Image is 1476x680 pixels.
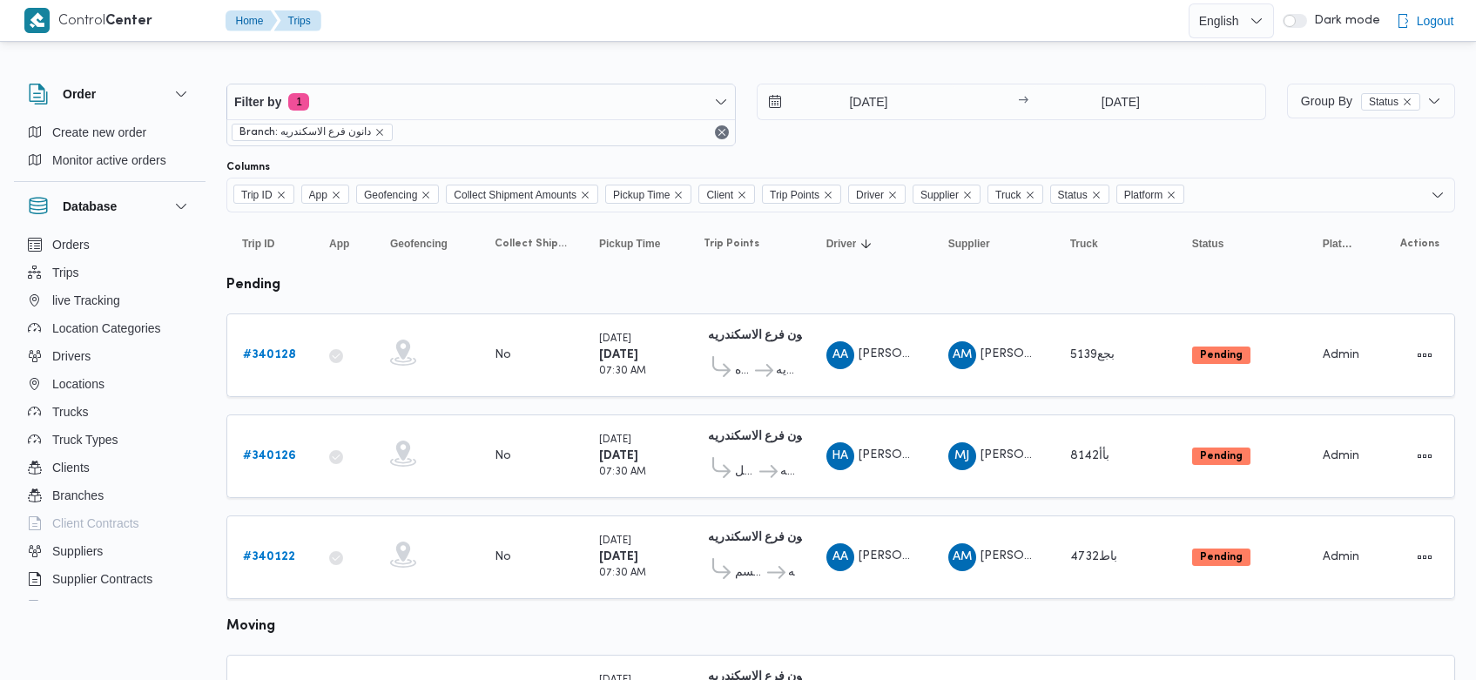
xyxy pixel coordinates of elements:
[52,150,166,171] span: Monitor active orders
[495,237,568,251] span: Collect Shipment Amounts
[243,551,295,562] b: # 340122
[52,234,90,255] span: Orders
[21,231,199,259] button: Orders
[948,442,976,470] div: Muhammad Jmuaah Dsaoqai Bsaioni
[63,84,96,104] h3: Order
[987,185,1043,204] span: Truck
[1369,94,1398,110] span: Status
[52,122,146,143] span: Create new order
[309,185,327,205] span: App
[941,230,1046,258] button: Supplier
[599,349,638,360] b: [DATE]
[599,569,646,578] small: 07:30 AM
[1091,190,1102,200] button: Remove Status from selection in this group
[788,562,795,583] span: دانون فرع الاسكندريه
[241,185,273,205] span: Trip ID
[243,450,296,461] b: # 340126
[1301,94,1420,108] span: Group By Status
[826,543,854,571] div: Ahmad Alsaid Rmdhan Alsaid Khalaf
[832,543,848,571] span: AA
[599,468,646,477] small: 07:30 AM
[105,15,152,28] b: Center
[1200,552,1243,562] b: Pending
[735,360,752,381] span: اول المنتزه
[1116,185,1185,204] span: Platform
[819,230,924,258] button: DriverSorted in descending order
[454,185,576,205] span: Collect Shipment Amounts
[301,185,349,204] span: App
[592,230,679,258] button: Pickup Time
[234,91,281,112] span: Filter by
[52,401,88,422] span: Trucks
[14,231,206,608] div: Database
[243,446,296,467] a: #340126
[233,185,294,204] span: Trip ID
[953,543,972,571] span: AM
[708,330,814,341] b: دانون فرع الاسكندريه
[981,449,1159,461] span: [PERSON_NAME][DATE] بسيوني
[1124,185,1163,205] span: Platform
[1400,237,1439,251] span: Actions
[421,190,431,200] button: Remove Geofencing from selection in this group
[21,593,199,621] button: Devices
[1192,549,1250,566] span: Pending
[1411,543,1439,571] button: Actions
[735,562,765,583] span: قسم [PERSON_NAME]
[243,349,296,360] b: # 340128
[1166,190,1176,200] button: Remove Platform from selection in this group
[1361,93,1420,111] span: Status
[374,127,385,138] button: remove selected entity
[953,341,972,369] span: AM
[698,185,755,204] span: Client
[954,442,969,470] span: MJ
[913,185,981,204] span: Supplier
[859,449,1061,461] span: [PERSON_NAME] [PERSON_NAME]
[232,124,393,141] span: Branch: دانون فرع الاسكندريه
[21,342,199,370] button: Drivers
[1307,14,1380,28] span: Dark mode
[28,84,192,104] button: Order
[243,345,296,366] a: #340128
[1070,450,1109,461] span: بأأ8142
[52,485,104,506] span: Branches
[329,237,349,251] span: App
[1411,442,1439,470] button: Actions
[599,334,631,344] small: [DATE]
[826,237,857,251] span: Driver; Sorted in descending order
[981,550,1183,562] span: [PERSON_NAME] [PERSON_NAME]
[735,461,757,482] span: قسم ثان الرمل
[1192,237,1224,251] span: Status
[770,185,819,205] span: Trip Points
[1200,350,1243,360] b: Pending
[331,190,341,200] button: Remove App from selection in this group
[708,532,814,543] b: دانون فرع الاسكندريه
[1192,448,1250,465] span: Pending
[1417,10,1454,31] span: Logout
[21,314,199,342] button: Location Categories
[52,318,161,339] span: Location Categories
[920,185,959,205] span: Supplier
[758,84,955,119] input: Press the down key to open a popover containing a calendar.
[711,122,732,143] button: Remove
[848,185,906,204] span: Driver
[995,185,1021,205] span: Truck
[1050,185,1109,204] span: Status
[226,160,270,174] label: Columns
[948,543,976,571] div: Ahmad Muhammad Abadalaatai Aataallah Nasar Allah
[21,370,199,398] button: Locations
[1070,551,1117,562] span: باط4732
[708,431,814,442] b: دانون فرع الاسكندريه
[580,190,590,200] button: Remove Collect Shipment Amounts from selection in this group
[52,262,79,283] span: Trips
[356,185,439,204] span: Geofencing
[495,549,511,565] div: No
[383,230,470,258] button: Geofencing
[21,565,199,593] button: Supplier Contracts
[887,190,898,200] button: Remove Driver from selection in this group
[52,457,90,478] span: Clients
[981,348,1080,360] span: [PERSON_NAME]
[21,481,199,509] button: Branches
[737,190,747,200] button: Remove Client from selection in this group
[226,10,278,31] button: Home
[599,435,631,445] small: [DATE]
